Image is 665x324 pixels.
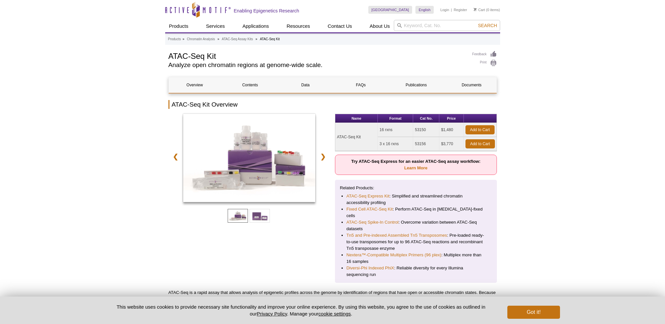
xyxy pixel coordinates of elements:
[168,149,183,164] a: ❮
[474,8,485,12] a: Cart
[335,123,378,151] td: ATAC-Seq Kit
[187,36,215,42] a: Chromatin Analysis
[168,51,466,60] h1: ATAC-Seq Kit
[439,137,464,151] td: $3,770
[234,8,299,14] h2: Enabling Epigenetics Research
[346,206,485,219] li: : Perform ATAC-Seq in [MEDICAL_DATA]-fixed cells
[255,37,257,41] li: »
[346,193,485,206] li: : Simplified and streamlined chromatin accessibility profiling
[183,37,184,41] li: »
[472,51,497,58] a: Feedback
[446,77,498,93] a: Documents
[474,6,500,14] li: (0 items)
[238,20,273,32] a: Applications
[478,23,497,28] span: Search
[404,165,428,170] a: Learn More
[413,137,439,151] td: 53156
[346,219,398,226] a: ATAC-Seq Spike-In Control
[413,123,439,137] td: 53150
[168,289,497,309] p: ATAC-Seq is a rapid assay that allows analysis of epigenetic profiles across the genome by identi...
[465,139,495,148] a: Add to Cart
[439,114,464,123] th: Price
[335,77,387,93] a: FAQs
[183,114,316,204] a: ATAC-Seq Kit
[346,232,447,239] a: Tn5 and Pre-indexed Assembled Tn5 Transposomes
[168,100,497,109] h2: ATAC-Seq Kit Overview
[439,123,464,137] td: $1,480
[472,60,497,67] a: Print
[316,149,330,164] a: ❯
[378,114,413,123] th: Format
[451,6,452,14] li: |
[346,265,394,271] a: Diversi-Phi Indexed PhiX
[390,77,442,93] a: Publications
[222,36,253,42] a: ATAC-Seq Assay Kits
[340,185,492,191] p: Related Products:
[378,123,413,137] td: 16 rxns
[279,77,331,93] a: Data
[202,20,229,32] a: Services
[368,6,412,14] a: [GEOGRAPHIC_DATA]
[318,311,351,316] button: cookie settings
[378,137,413,151] td: 3 x 16 rxns
[346,193,389,199] a: ATAC-Seq Express Kit
[168,36,181,42] a: Products
[366,20,394,32] a: About Us
[346,232,485,252] li: : Pre-loaded ready-to-use transposomes for up to 96 ATAC-Seq reactions and recombinant Tn5 transp...
[346,252,485,265] li: : Multiplex more than 16 samples
[346,219,485,232] li: : Overcome variation between ATAC-Seq datasets
[465,125,495,134] a: Add to Cart
[260,37,280,41] li: ATAC-Seq Kit
[507,306,560,319] button: Got it!
[224,77,276,93] a: Contents
[346,206,393,213] a: Fixed Cell ATAC-Seq Kit
[440,8,449,12] a: Login
[283,20,314,32] a: Resources
[413,114,439,123] th: Cat No.
[105,303,497,317] p: This website uses cookies to provide necessary site functionality and improve your online experie...
[324,20,356,32] a: Contact Us
[218,37,219,41] li: »
[346,265,485,278] li: : Reliable diversity for every Illumina sequencing run
[476,23,499,28] button: Search
[454,8,467,12] a: Register
[415,6,434,14] a: English
[168,62,466,68] h2: Analyze open chromatin regions at genome-wide scale.
[394,20,500,31] input: Keyword, Cat. No.
[474,8,477,11] img: Your Cart
[165,20,192,32] a: Products
[257,311,287,316] a: Privacy Policy
[335,114,378,123] th: Name
[346,252,441,258] a: Nextera™-Compatible Multiplex Primers (96 plex)
[351,159,481,170] strong: Try ATAC-Seq Express for an easier ATAC-Seq assay workflow:
[169,77,221,93] a: Overview
[183,114,316,202] img: ATAC-Seq Kit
